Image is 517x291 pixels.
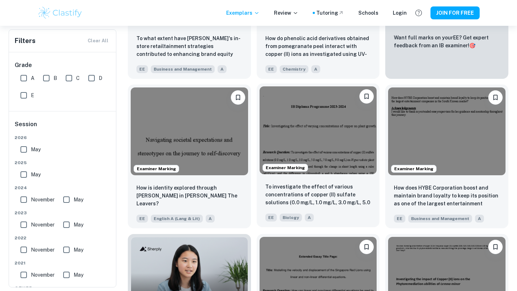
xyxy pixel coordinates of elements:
[274,9,298,17] p: Review
[488,90,503,105] button: Please log in to bookmark exemplars
[413,7,425,19] button: Help and Feedback
[391,166,436,172] span: Examiner Marking
[316,9,344,17] a: Tutoring
[231,90,245,105] button: Please log in to bookmark exemplars
[265,34,371,59] p: How do phenolic acid derivatives obtained from pomegranate peel interact with copper (II) ions as...
[265,183,371,207] p: To investigate the effect of various concentrations of copper (II) sulfate solutions (0.0 mg/L, 1...
[37,6,83,20] img: Clastify logo
[280,65,308,73] span: Chemistry
[15,36,36,46] h6: Filters
[15,185,111,191] span: 2024
[218,65,227,73] span: A
[430,6,480,19] button: JOIN FOR FREE
[359,89,374,104] button: Please log in to bookmark exemplars
[388,87,506,175] img: Business and Management EE example thumbnail: How does HYBE Corporation boost and main
[488,240,503,254] button: Please log in to bookmark exemplars
[265,65,277,73] span: EE
[15,235,111,241] span: 2022
[385,85,508,228] a: Examiner MarkingPlease log in to bookmark exemplarsHow does HYBE Corporation boost and maintain b...
[305,214,314,221] span: A
[151,65,215,73] span: Business and Management
[394,34,500,49] p: Want full marks on your EE ? Get expert feedback from an IB examiner!
[74,246,83,254] span: May
[74,271,83,279] span: May
[131,87,248,175] img: English A (Lang & Lit) EE example thumbnail: How is identity explored through Deming
[358,9,378,17] a: Schools
[260,86,377,174] img: Biology EE example thumbnail: To investigate the effect of various con
[151,215,203,223] span: English A (Lang & Lit)
[15,260,111,266] span: 2021
[134,166,179,172] span: Examiner Marking
[99,74,102,82] span: D
[53,74,57,82] span: B
[263,164,308,171] span: Examiner Marking
[76,74,80,82] span: C
[359,240,374,254] button: Please log in to bookmark exemplars
[394,184,500,208] p: How does HYBE Corporation boost and maintain brand loyalty to keep its position as one of the lar...
[31,145,41,153] span: May
[31,246,55,254] span: November
[265,214,277,221] span: EE
[31,74,34,82] span: A
[15,134,111,141] span: 2026
[74,221,83,229] span: May
[31,221,55,229] span: November
[136,215,148,223] span: EE
[31,271,55,279] span: November
[31,91,34,99] span: E
[393,9,407,17] a: Login
[15,61,111,70] h6: Grade
[15,210,111,216] span: 2023
[136,34,242,59] p: To what extent have IKEA's in-store retailtainment strategies contributed to enhancing brand equi...
[15,159,111,166] span: 2025
[257,85,380,228] a: Examiner MarkingPlease log in to bookmark exemplarsTo investigate the effect of various concentra...
[475,215,484,223] span: A
[469,43,475,48] span: 🎯
[226,9,260,17] p: Exemplars
[74,196,83,204] span: May
[408,215,472,223] span: Business and Management
[136,65,148,73] span: EE
[128,85,251,228] a: Examiner MarkingPlease log in to bookmark exemplarsHow is identity explored through Deming Guo in...
[394,215,405,223] span: EE
[31,196,55,204] span: November
[280,214,302,221] span: Biology
[31,171,41,178] span: May
[136,184,242,207] p: How is identity explored through Deming Guo in Lisa Ko’s The Leavers?
[206,215,215,223] span: A
[311,65,320,73] span: A
[15,120,111,134] h6: Session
